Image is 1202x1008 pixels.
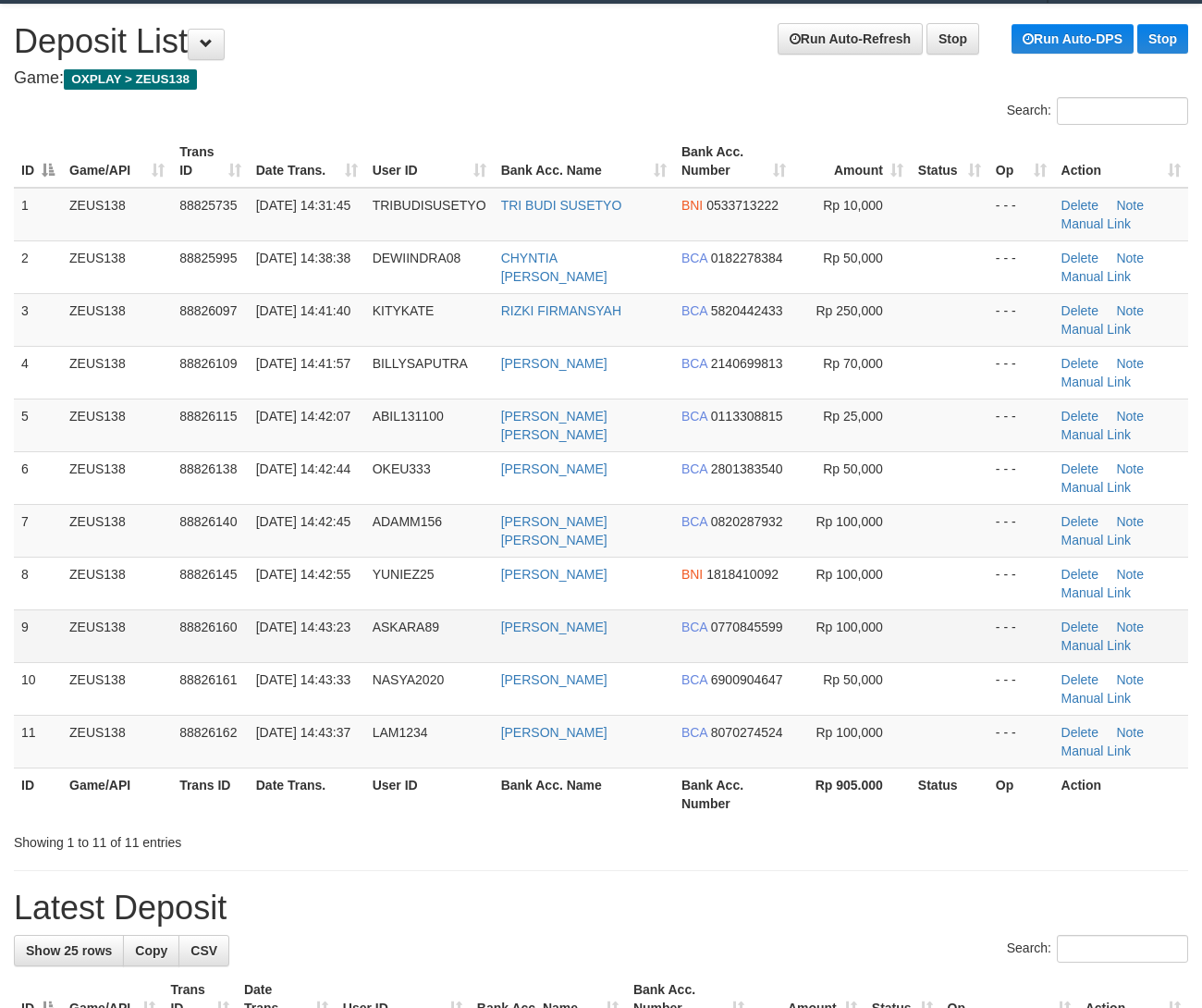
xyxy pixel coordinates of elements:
th: Trans ID: activate to sort column ascending [172,135,249,188]
a: Delete [1061,461,1098,476]
a: Manual Link [1061,269,1132,284]
span: NASYA2020 [373,672,445,687]
a: CHYNTIA [PERSON_NAME] [501,251,607,284]
label: Search: [1007,935,1188,963]
a: [PERSON_NAME] [501,725,607,740]
a: [PERSON_NAME] [PERSON_NAME] [501,514,607,547]
span: BNI [681,198,703,213]
span: ABIL131100 [373,409,444,424]
td: - - - [988,451,1054,504]
td: 5 [14,399,62,451]
span: Copy 0182278384 to clipboard [711,251,783,265]
span: Copy 0113308815 to clipboard [711,409,783,424]
td: - - - [988,504,1054,557]
span: 88826160 [179,620,237,634]
a: Manual Link [1061,427,1132,442]
span: [DATE] 14:31:45 [256,198,350,213]
span: BNI [681,567,703,582]
span: Rp 25,000 [823,409,883,424]
span: BCA [681,725,707,740]
td: ZEUS138 [62,188,172,241]
span: [DATE] 14:42:45 [256,514,350,529]
span: [DATE] 14:43:23 [256,620,350,634]
a: Run Auto-Refresh [778,23,923,55]
th: Action: activate to sort column ascending [1054,135,1188,188]
td: 11 [14,715,62,768]
a: Manual Link [1061,638,1132,653]
td: 7 [14,504,62,557]
span: Rp 250,000 [816,303,882,318]
span: BCA [681,672,707,687]
span: KITYKATE [373,303,435,318]
span: 88826140 [179,514,237,529]
a: Note [1116,514,1144,529]
input: Search: [1057,97,1188,125]
span: Show 25 rows [26,943,112,958]
a: Stop [926,23,979,55]
a: Note [1116,461,1144,476]
span: OXPLAY > ZEUS138 [64,69,197,90]
a: [PERSON_NAME] [501,567,607,582]
td: ZEUS138 [62,451,172,504]
a: Note [1116,409,1144,424]
th: Date Trans.: activate to sort column ascending [249,135,365,188]
span: Copy 2140699813 to clipboard [711,356,783,371]
a: Copy [123,935,179,966]
span: BCA [681,620,707,634]
span: Rp 50,000 [823,672,883,687]
span: 88826115 [179,409,237,424]
span: Rp 100,000 [816,620,882,634]
h1: Latest Deposit [14,890,1188,927]
span: ASKARA89 [373,620,439,634]
a: CSV [178,935,229,966]
th: Bank Acc. Number: activate to sort column ascending [674,135,793,188]
h4: Game: [14,69,1188,88]
td: 3 [14,293,62,346]
td: ZEUS138 [62,609,172,662]
a: [PERSON_NAME] [501,356,607,371]
td: - - - [988,240,1054,293]
td: - - - [988,293,1054,346]
a: Delete [1061,303,1098,318]
a: Manual Link [1061,585,1132,600]
span: Rp 70,000 [823,356,883,371]
a: Delete [1061,620,1098,634]
td: - - - [988,557,1054,609]
td: ZEUS138 [62,399,172,451]
span: Rp 100,000 [816,567,882,582]
span: Rp 50,000 [823,461,883,476]
span: 88825995 [179,251,237,265]
span: CSV [190,943,217,958]
td: 6 [14,451,62,504]
span: Copy 0533713222 to clipboard [706,198,779,213]
label: Search: [1007,97,1188,125]
a: Note [1116,198,1144,213]
span: Copy 6900904647 to clipboard [711,672,783,687]
span: Copy 8070274524 to clipboard [711,725,783,740]
a: Note [1116,620,1144,634]
td: 2 [14,240,62,293]
th: Bank Acc. Number [674,768,793,820]
a: Show 25 rows [14,935,124,966]
th: Date Trans. [249,768,365,820]
a: Delete [1061,514,1098,529]
th: Action [1054,768,1188,820]
span: TRIBUDISUSETYO [373,198,486,213]
th: Rp 905.000 [793,768,910,820]
span: [DATE] 14:42:55 [256,567,350,582]
a: Delete [1061,198,1098,213]
th: Status [911,768,988,820]
td: 10 [14,662,62,715]
a: Delete [1061,251,1098,265]
td: ZEUS138 [62,293,172,346]
td: 1 [14,188,62,241]
a: [PERSON_NAME] [501,672,607,687]
span: 88826109 [179,356,237,371]
td: ZEUS138 [62,662,172,715]
span: [DATE] 14:42:44 [256,461,350,476]
a: Manual Link [1061,744,1132,758]
a: Manual Link [1061,533,1132,547]
td: 8 [14,557,62,609]
span: Rp 50,000 [823,251,883,265]
th: ID: activate to sort column descending [14,135,62,188]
